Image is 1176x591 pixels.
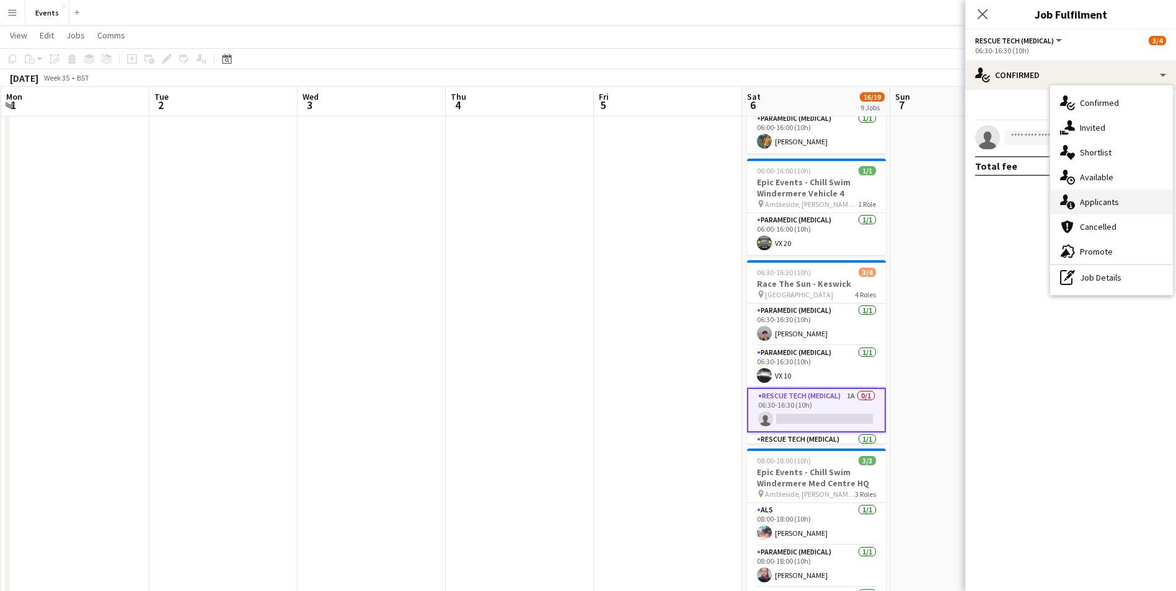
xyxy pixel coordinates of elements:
[747,432,886,475] app-card-role: Rescue Tech (Medical)1/1
[747,177,886,199] h3: Epic Events - Chill Swim Windermere Vehicle 4
[747,159,886,255] app-job-card: 06:00-16:00 (10h)1/1Epic Events - Chill Swim Windermere Vehicle 4 Ambleside, [PERSON_NAME][GEOGRA...
[301,98,319,112] span: 3
[895,91,910,102] span: Sun
[61,27,90,43] a: Jobs
[303,91,319,102] span: Wed
[747,388,886,432] app-card-role: Rescue Tech (Medical)1A0/106:30-16:30 (10h)
[757,456,811,465] span: 08:00-18:00 (10h)
[747,545,886,587] app-card-role: Paramedic (Medical)1/108:00-18:00 (10h)[PERSON_NAME]
[747,304,886,346] app-card-role: Paramedic (Medical)1/106:30-16:30 (10h)[PERSON_NAME]
[1050,115,1173,140] div: Invited
[747,260,886,444] app-job-card: 06:30-16:30 (10h)3/4Race The Sun - Keswick [GEOGRAPHIC_DATA]4 RolesParamedic (Medical)1/106:30-16...
[965,60,1176,90] div: Confirmed
[859,166,876,175] span: 1/1
[975,46,1166,55] div: 06:30-16:30 (10h)
[1050,265,1173,290] div: Job Details
[745,98,761,112] span: 6
[893,98,910,112] span: 7
[765,199,858,209] span: Ambleside, [PERSON_NAME][GEOGRAPHIC_DATA]
[599,91,609,102] span: Fri
[855,290,876,299] span: 4 Roles
[449,98,466,112] span: 4
[747,91,761,102] span: Sat
[97,30,125,41] span: Comms
[1050,190,1173,214] div: Applicants
[858,199,876,209] span: 1 Role
[1050,90,1173,115] div: Confirmed
[855,489,876,499] span: 3 Roles
[1050,214,1173,239] div: Cancelled
[747,278,886,289] h3: Race The Sun - Keswick
[25,1,69,25] button: Events
[747,466,886,489] h3: Epic Events - Chill Swim Windermere Med Centre HQ
[41,73,72,82] span: Week 35
[154,91,169,102] span: Tue
[597,98,609,112] span: 5
[747,213,886,255] app-card-role: Paramedic (Medical)1/106:00-16:00 (10h)VX 20
[5,27,32,43] a: View
[10,72,38,84] div: [DATE]
[765,489,855,499] span: Ambleside, [PERSON_NAME][GEOGRAPHIC_DATA]
[747,112,886,154] app-card-role: Paramedic (Medical)1/106:00-16:00 (10h)[PERSON_NAME]
[975,160,1017,172] div: Total fee
[860,103,884,112] div: 9 Jobs
[10,30,27,41] span: View
[975,36,1064,45] button: Rescue Tech (Medical)
[859,456,876,465] span: 3/3
[66,30,85,41] span: Jobs
[1050,140,1173,165] div: Shortlist
[1050,165,1173,190] div: Available
[451,91,466,102] span: Thu
[40,30,54,41] span: Edit
[153,98,169,112] span: 2
[859,268,876,277] span: 3/4
[4,98,22,112] span: 1
[35,27,59,43] a: Edit
[975,36,1054,45] span: Rescue Tech (Medical)
[6,91,22,102] span: Mon
[860,92,885,102] span: 16/19
[965,6,1176,22] h3: Job Fulfilment
[1149,36,1166,45] span: 3/4
[765,290,833,299] span: [GEOGRAPHIC_DATA]
[757,166,811,175] span: 06:00-16:00 (10h)
[747,503,886,545] app-card-role: ALS1/108:00-18:00 (10h)[PERSON_NAME]
[757,268,811,277] span: 06:30-16:30 (10h)
[77,73,89,82] div: BST
[1050,239,1173,264] div: Promote
[747,346,886,388] app-card-role: Paramedic (Medical)1/106:30-16:30 (10h)VX 10
[92,27,130,43] a: Comms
